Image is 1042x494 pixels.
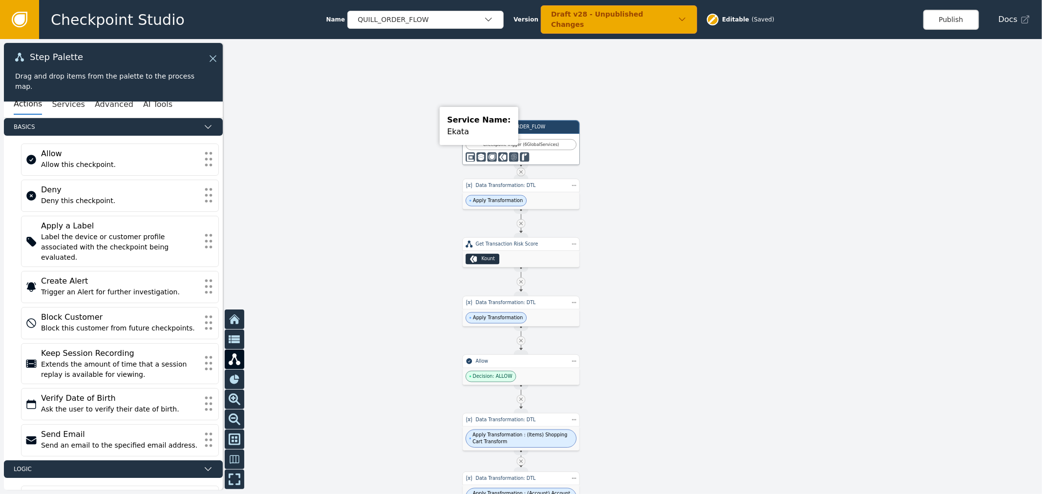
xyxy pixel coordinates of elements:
div: Data Transformation: DTL [476,182,567,189]
div: Send Email [41,429,199,440]
button: Draft v28 - Unpublished Changes [541,5,697,34]
span: Name [326,15,345,24]
div: Apply a Label [41,220,199,232]
div: Deny [41,184,199,196]
span: Logic [14,465,199,473]
span: Apply Transformation [473,197,523,204]
button: QUILL_ORDER_FLOW [347,11,504,29]
div: QUILL_ORDER_FLOW [358,15,484,25]
div: QUILL_ORDER_FLOW [476,123,566,130]
button: AI Tools [143,94,172,115]
div: Data Transformation: DTL [476,475,567,482]
div: Ekata [447,126,510,138]
div: Allow [41,148,199,160]
div: Label the device or customer profile associated with the checkpoint being evaluated. [41,232,199,263]
span: Apply Transformation : (Items) Shopping Cart Transform [472,432,573,446]
div: Data Transformation: DTL [476,416,567,423]
a: Docs [999,14,1030,25]
button: Services [52,94,85,115]
div: Send an email to the specified email address. [41,440,199,451]
span: Apply Transformation [473,314,523,321]
span: Checkpoint Studio [51,9,185,31]
div: Draft v28 - Unpublished Changes [551,9,678,30]
div: Data Transformation: DTL [476,299,567,306]
span: Docs [999,14,1018,25]
span: Version [513,15,538,24]
div: Deny this checkpoint. [41,196,199,206]
div: Drag and drop items from the palette to the process map. [15,71,212,92]
span: Basics [14,123,199,131]
div: Keep Session Recording [41,348,199,359]
div: Checkpoint Trigger ( 6 Global Services ) [469,142,573,148]
div: Block Customer [41,311,199,323]
div: Ask the user to verify their date of birth. [41,404,199,414]
span: Decision: ALLOW [473,373,512,380]
div: Allow [476,358,567,365]
div: Trigger an Alert for further investigation. [41,287,199,297]
button: Actions [14,94,42,115]
span: Step Palette [30,53,83,62]
span: Editable [722,15,749,24]
div: Kount [482,255,495,262]
div: Allow this checkpoint. [41,160,199,170]
button: Publish [923,10,979,30]
div: Extends the amount of time that a session replay is available for viewing. [41,359,199,380]
div: Get Transaction Risk Score [476,241,567,247]
div: ( Saved ) [752,15,774,24]
div: Verify Date of Birth [41,392,199,404]
div: Create Alert [41,275,199,287]
div: Block this customer from future checkpoints. [41,323,199,333]
button: Advanced [95,94,133,115]
b: Service Name: [447,115,510,124]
